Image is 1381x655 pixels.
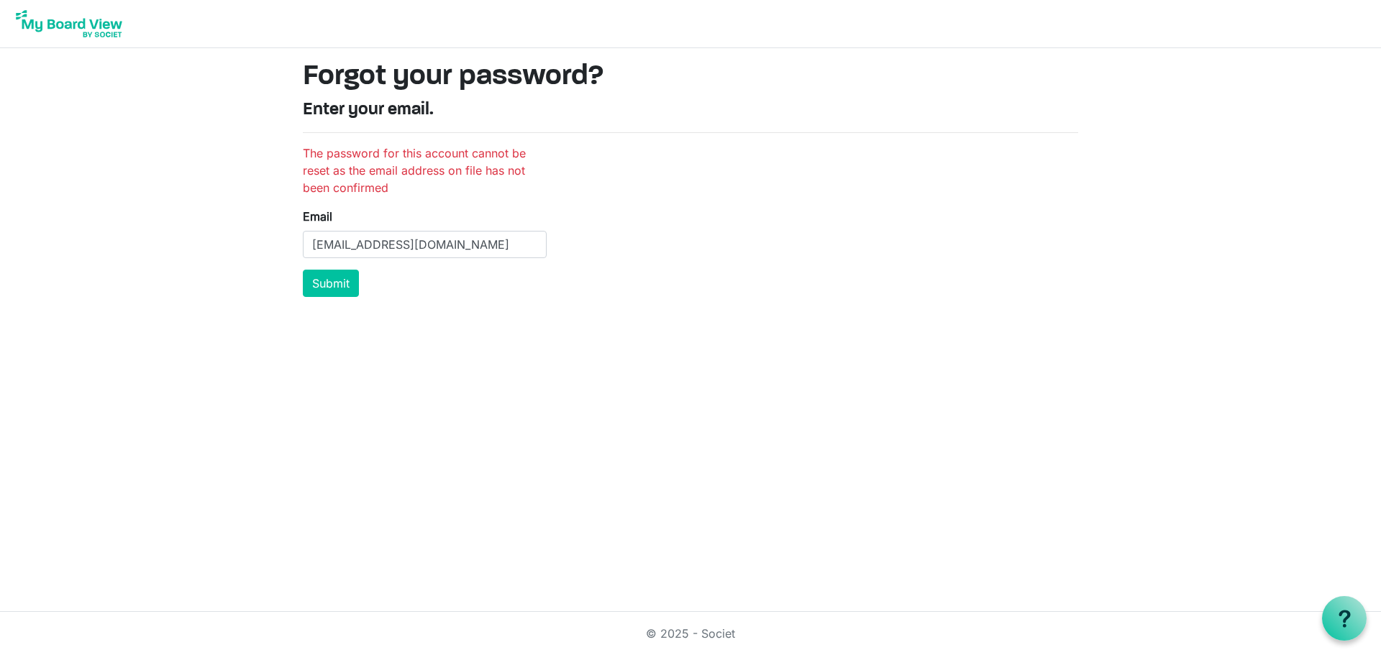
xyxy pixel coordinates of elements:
h4: Enter your email. [303,100,1078,121]
a: © 2025 - Societ [646,626,735,641]
button: Submit [303,270,359,297]
h1: Forgot your password? [303,60,1078,94]
img: My Board View Logo [12,6,127,42]
label: Email [303,208,332,225]
li: The password for this account cannot be reset as the email address on file has not been confirmed [303,145,547,196]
